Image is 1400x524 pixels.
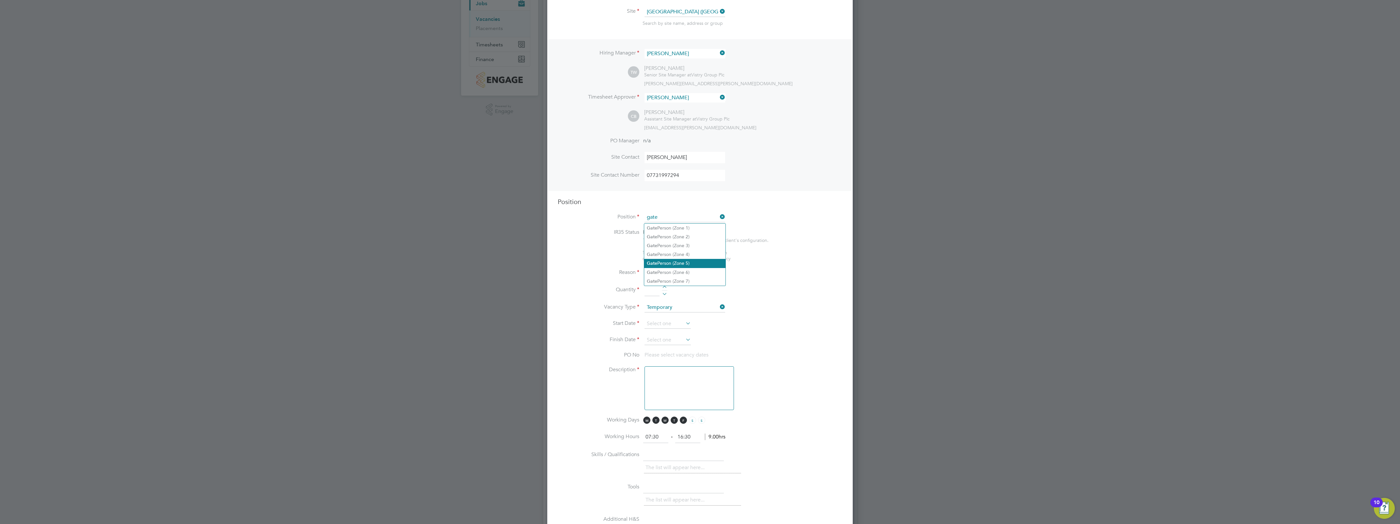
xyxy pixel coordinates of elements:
input: 17:00 [675,431,700,443]
label: Skills / Qualifications [558,451,639,458]
label: Quantity [558,286,639,293]
span: [PERSON_NAME][EMAIL_ADDRESS][PERSON_NAME][DOMAIN_NAME] [644,81,793,87]
span: Senior Site Manager at [644,72,691,78]
b: Gate [647,261,657,266]
label: Tools [558,484,639,490]
span: [EMAIL_ADDRESS][PERSON_NAME][DOMAIN_NAME] [644,125,756,131]
label: Reason [558,269,639,276]
li: Person (Zone 5) [644,259,725,268]
span: F [680,417,687,424]
span: Assistant Site Manager at [644,116,696,122]
span: M [643,417,650,424]
label: PO No [558,352,639,358]
div: Vistry Group Plc [644,116,730,122]
h3: Position [558,198,842,206]
label: Vacancy Type [558,304,639,310]
span: The status determination for this position can be updated after creating the vacancy [643,250,731,262]
li: Person (Zone 4) [644,250,725,259]
button: Open Resource Center, 10 new notifications [1374,498,1395,519]
b: Gate [647,243,657,248]
input: Search for... [645,93,725,103]
label: Hiring Manager [558,50,639,56]
b: Gate [647,225,657,231]
span: W [661,417,669,424]
label: Timesheet Approver [558,94,639,101]
span: T [652,417,660,424]
div: [PERSON_NAME] [644,65,724,72]
li: The list will appear here... [646,463,707,472]
label: Site Contact [558,154,639,161]
label: Site Contact Number [558,172,639,179]
input: Search for... [645,213,725,222]
div: 10 [1374,502,1379,511]
li: The list will appear here... [646,496,707,504]
label: Site [558,8,639,15]
b: Gate [647,278,657,284]
label: Additional H&S [558,516,639,523]
div: [PERSON_NAME] [644,109,730,116]
b: Gate [647,234,657,240]
li: Person (Zone 7) [644,277,725,286]
span: CB [628,111,639,122]
label: Finish Date [558,336,639,343]
label: Description [558,366,639,373]
span: ‐ [670,434,674,440]
label: Working Days [558,417,639,423]
input: Select one [645,303,725,312]
input: 08:00 [643,431,668,443]
label: Working Hours [558,433,639,440]
input: Search for... [645,49,725,58]
input: Select one [645,335,691,345]
input: Select one [645,319,691,329]
label: PO Manager [558,137,639,144]
li: Person (Zone 3) [644,241,725,250]
span: Search by site name, address or group [643,20,723,26]
li: Person (Zone 6) [644,268,725,277]
div: Vistry Group Plc [644,72,724,78]
span: T [671,417,678,424]
label: IR35 Status [558,229,639,236]
div: This feature can be enabled under this client's configuration. [643,236,769,243]
b: Gate [647,270,657,275]
span: Disabled for this client. [643,229,696,235]
li: Person (Zone 1) [644,224,725,232]
label: Start Date [558,320,639,327]
li: Person (Zone 2) [644,232,725,241]
span: Please select vacancy dates [645,352,708,358]
b: Gate [647,252,657,257]
span: 9.00hrs [705,434,725,440]
label: Position [558,214,639,220]
span: S [698,417,705,424]
span: S [689,417,696,424]
input: Search for... [645,7,725,17]
span: n/a [643,137,651,144]
span: TW [628,67,639,78]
